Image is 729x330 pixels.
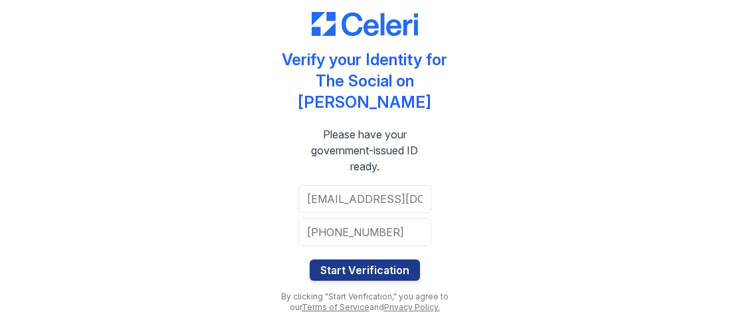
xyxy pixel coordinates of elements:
[312,12,418,36] img: CE_Logo_Blue-a8612792a0a2168367f1c8372b55b34899dd931a85d93a1a3d3e32e68fde9ad4.png
[302,302,369,312] a: Terms of Service
[298,185,431,213] input: Email
[298,218,431,246] input: Phone
[310,259,420,281] button: Start Verification
[272,291,458,313] div: By clicking "Start Verification," you agree to our and
[272,49,458,113] div: Verify your Identity for The Social on [PERSON_NAME]
[384,302,440,312] a: Privacy Policy.
[272,126,458,174] div: Please have your government-issued ID ready.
